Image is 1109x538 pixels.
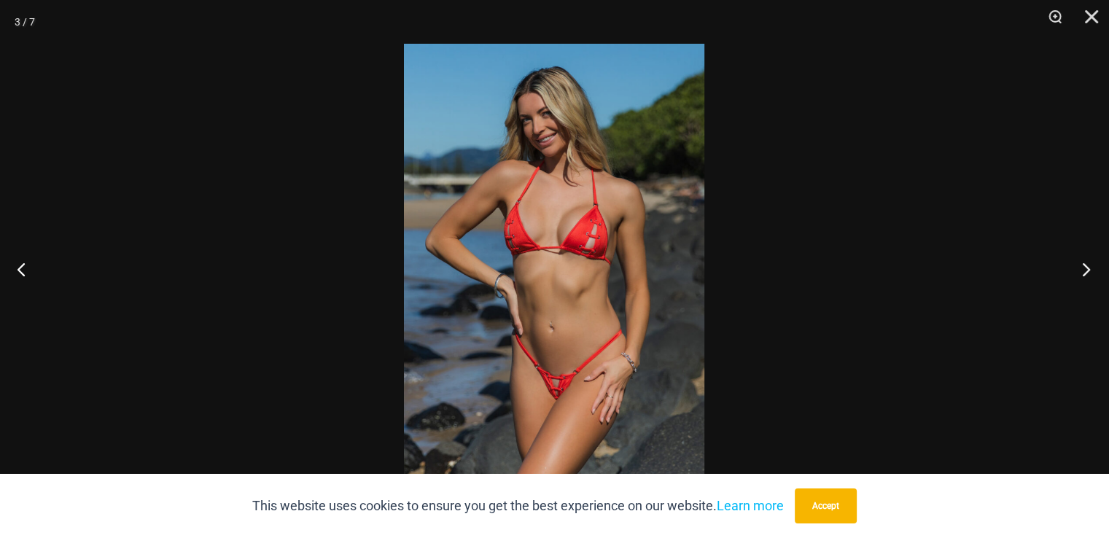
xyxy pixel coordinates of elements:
button: Accept [795,488,857,523]
a: Learn more [717,498,784,513]
div: 3 / 7 [15,11,35,33]
p: This website uses cookies to ensure you get the best experience on our website. [252,495,784,517]
button: Next [1054,233,1109,305]
img: Link Tangello 3070 Tri Top 4580 Micro 03 [404,44,704,494]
